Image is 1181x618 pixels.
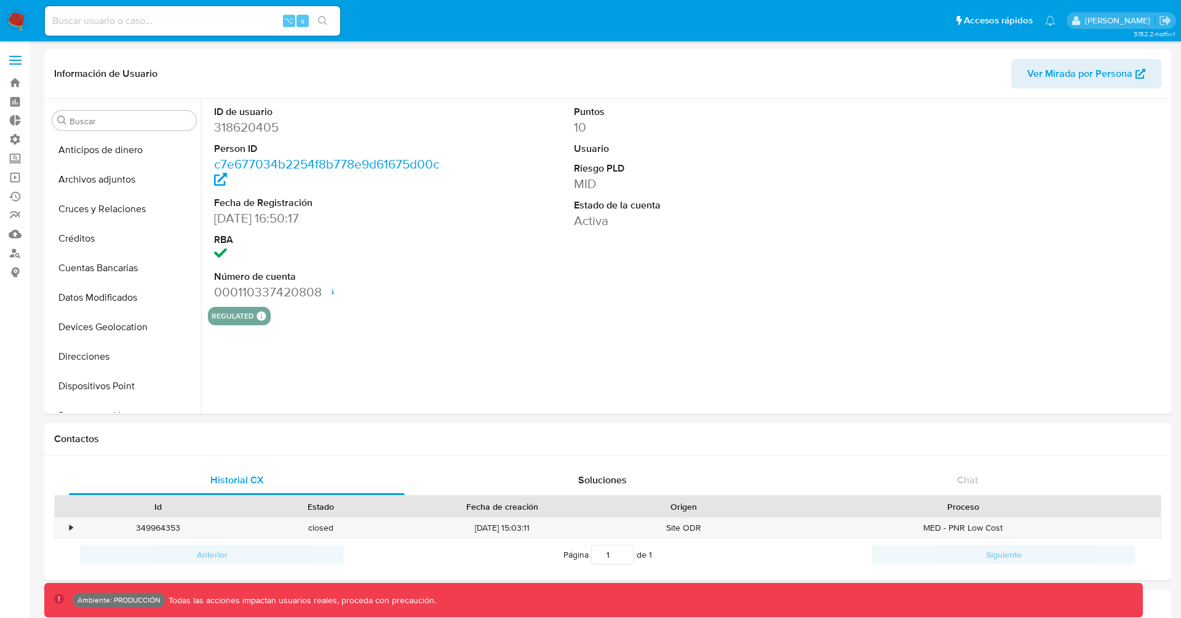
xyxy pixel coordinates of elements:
[47,135,201,165] button: Anticipos de dinero
[78,598,161,603] p: Ambiente: PRODUCCIÓN
[574,212,801,229] dd: Activa
[47,253,201,283] button: Cuentas Bancarias
[54,433,1161,445] h1: Contactos
[563,545,652,565] span: Página de
[57,116,67,125] button: Buscar
[774,501,1152,513] div: Proceso
[47,283,201,312] button: Datos Modificados
[214,283,442,301] dd: 000110337420808
[70,522,73,534] div: •
[1159,14,1172,27] a: Salir
[411,501,593,513] div: Fecha de creación
[70,116,191,127] input: Buscar
[214,142,442,156] dt: Person ID
[47,371,201,401] button: Dispositivos Point
[574,162,801,175] dt: Riesgo PLD
[45,13,340,29] input: Buscar usuario o caso...
[574,119,801,136] dd: 10
[47,194,201,224] button: Cruces y Relaciones
[765,518,1161,538] div: MED - PNR Low Cost
[402,518,602,538] div: [DATE] 15:03:11
[1085,15,1155,26] p: juan.jsosa@mercadolibre.com.co
[76,518,239,538] div: 349964353
[214,105,442,119] dt: ID de usuario
[310,12,335,30] button: search-icon
[165,595,436,606] p: Todas las acciones impactan usuarios reales, proceda con precaución.
[284,15,293,26] span: ⌥
[47,312,201,342] button: Devices Geolocation
[212,314,254,319] button: regulated
[574,199,801,212] dt: Estado de la cuenta
[602,518,765,538] div: Site ODR
[578,473,627,487] span: Soluciones
[649,549,652,561] span: 1
[214,196,442,210] dt: Fecha de Registración
[214,270,442,283] dt: Número de cuenta
[574,175,801,192] dd: MID
[964,14,1033,27] span: Accesos rápidos
[85,501,231,513] div: Id
[214,155,439,190] a: c7e677034b2254f8b778e9d61675d00c
[47,224,201,253] button: Créditos
[1011,59,1161,89] button: Ver Mirada por Persona
[574,105,801,119] dt: Puntos
[574,142,801,156] dt: Usuario
[957,473,978,487] span: Chat
[214,233,442,247] dt: RBA
[1045,15,1056,26] a: Notificaciones
[80,545,344,565] button: Anterior
[239,518,402,538] div: closed
[611,501,757,513] div: Origen
[47,165,201,194] button: Archivos adjuntos
[214,210,442,227] dd: [DATE] 16:50:17
[872,545,1135,565] button: Siguiente
[214,119,442,136] dd: 318620405
[248,501,394,513] div: Estado
[1027,59,1132,89] span: Ver Mirada por Persona
[47,342,201,371] button: Direcciones
[301,15,304,26] span: s
[54,68,157,80] h1: Información de Usuario
[210,473,264,487] span: Historial CX
[47,401,201,430] button: Documentación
